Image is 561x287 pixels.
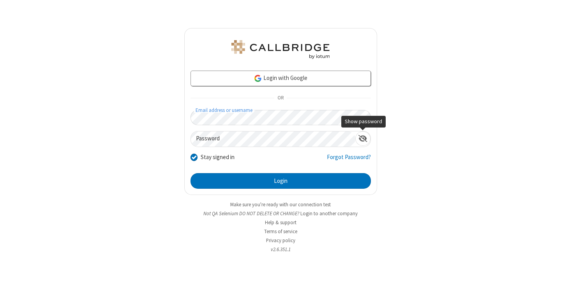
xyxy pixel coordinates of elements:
img: google-icon.png [254,74,262,83]
a: Privacy policy [266,237,295,244]
li: v2.6.351.1 [184,246,377,253]
a: Login with Google [191,71,371,86]
a: Help & support [265,219,296,226]
a: Terms of service [264,228,297,235]
a: Forgot Password? [327,153,371,168]
a: Make sure you're ready with our connection test [230,201,331,208]
input: Email address or username [191,110,371,125]
span: OR [274,93,287,104]
input: Password [191,131,355,147]
iframe: Chat [542,267,555,282]
button: Login [191,173,371,189]
button: Login to another company [300,210,358,217]
img: QA Selenium DO NOT DELETE OR CHANGE [230,40,331,59]
li: Not QA Selenium DO NOT DELETE OR CHANGE? [184,210,377,217]
label: Stay signed in [201,153,235,162]
div: Show password [355,131,370,146]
